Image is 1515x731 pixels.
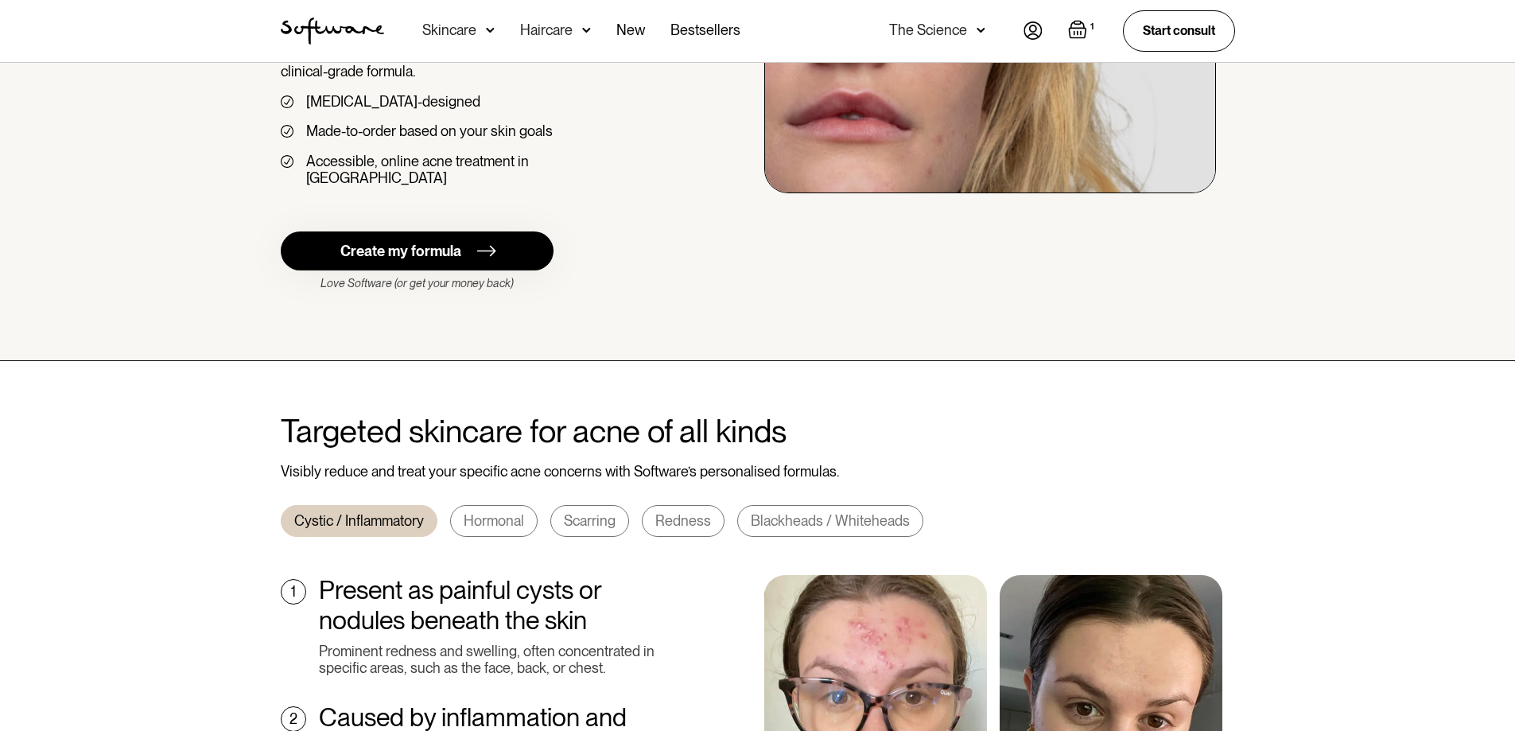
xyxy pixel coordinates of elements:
img: Software Logo [281,17,384,45]
a: Start consult [1123,10,1235,51]
a: home [281,17,384,45]
div: 1 [291,583,296,601]
div: Made-to-order based on your skin goals [306,122,553,140]
a: Create my formula [281,231,554,270]
img: arrow down [977,22,985,38]
div: Skincare [422,22,476,38]
div: Haircare [520,22,573,38]
div: Cystic / Inflammatory [294,512,424,530]
div: Create my formula [340,243,461,260]
div: Prominent redness and swelling, often concentrated in specific areas, such as the face, back, or ... [319,643,671,677]
div: [MEDICAL_DATA]-designed [306,93,480,111]
img: arrow down [582,22,591,38]
div: Visibly reduce and treat your specific acne concerns with Software’s personalised formulas. [281,463,1235,480]
div: Love Software (or get your money back) [281,277,554,290]
div: 1 [1087,20,1097,34]
div: Accessible, online acne treatment in [GEOGRAPHIC_DATA] [306,153,671,187]
div: Blackheads / Whiteheads [751,512,910,530]
div: Scarring [564,512,616,530]
div: 2 [289,710,297,728]
h2: Targeted skincare for acne of all kinds [281,412,1235,450]
div: Present as painful cysts or nodules beneath the skin [319,575,671,636]
div: Hormonal [464,512,524,530]
img: arrow down [486,22,495,38]
a: Open cart containing 1 items [1068,20,1097,42]
div: Redness [655,512,711,530]
div: The Science [889,22,967,38]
